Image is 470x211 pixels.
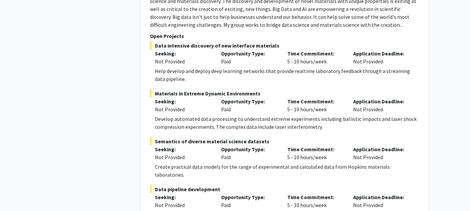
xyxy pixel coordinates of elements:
[155,193,211,201] p: Seeking:
[348,193,414,209] div: Not Provided
[282,193,349,209] div: 5 - 10 hours/week
[221,50,277,57] p: Opportunity Type:
[155,97,211,105] p: Seeking:
[150,32,419,40] p: Open Projects
[150,185,419,193] span: Data pipeline development
[353,145,409,153] p: Application Deadline:
[287,50,344,57] p: Time Commitment:
[353,97,409,105] p: Application Deadline:
[348,50,414,65] div: Not Provided
[155,57,211,65] div: Not Provided
[155,105,211,113] div: Not Provided
[216,145,282,161] div: Paid
[155,67,419,83] div: Help develop and deploy deep learning networks that provide realtime laboratory feedback through ...
[353,50,409,57] p: Application Deadline:
[287,97,344,105] p: Time Commitment:
[155,145,211,153] p: Seeking:
[150,42,419,50] span: Data intensive discovery of new interface materials
[282,97,349,113] div: 5 - 10 hours/week
[155,201,211,209] div: Not Provided
[150,137,419,145] span: Semantics of diverse material science datasets
[287,193,344,201] p: Time Commitment:
[155,115,419,131] div: Develop automated data processing to understand extreme experiments including ballistic impacts a...
[348,97,414,113] div: Not Provided
[5,181,28,206] iframe: Chat
[216,193,282,209] div: Paid
[216,50,282,65] div: Paid
[216,97,282,113] div: Paid
[150,89,419,97] span: Materials in Extreme Dynamic Environments
[155,163,419,179] div: Create practical data models for the range of experimental and calculated data from Hopkins mater...
[221,193,277,201] p: Opportunity Type:
[221,97,277,105] p: Opportunity Type:
[282,50,349,65] div: 5 - 10 hours/week
[155,153,211,161] div: Not Provided
[282,145,349,161] div: 5 - 10 hours/week
[155,50,211,57] p: Seeking:
[287,145,344,153] p: Time Commitment:
[348,145,414,161] div: Not Provided
[221,145,277,153] p: Opportunity Type:
[353,193,409,201] p: Application Deadline:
